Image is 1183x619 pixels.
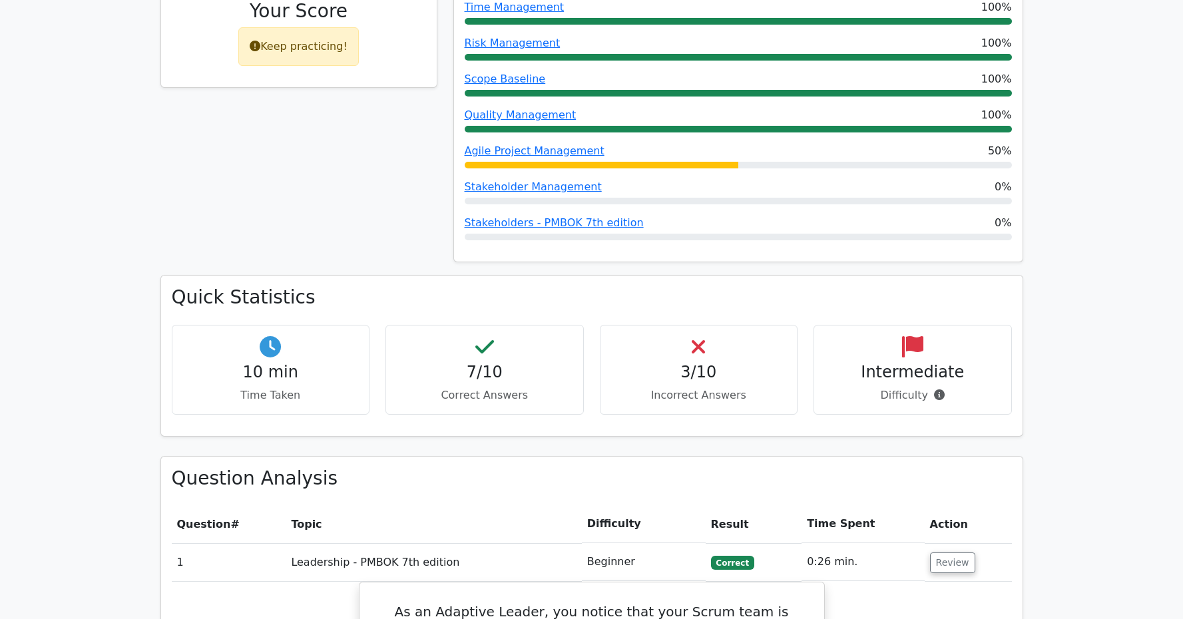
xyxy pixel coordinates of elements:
[981,35,1012,51] span: 100%
[286,543,581,581] td: Leadership - PMBOK 7th edition
[711,556,754,569] span: Correct
[582,543,706,581] td: Beginner
[183,387,359,403] p: Time Taken
[825,363,1001,382] h4: Intermediate
[238,27,359,66] div: Keep practicing!
[930,552,975,573] button: Review
[981,71,1012,87] span: 100%
[172,505,286,543] th: #
[988,143,1012,159] span: 50%
[397,363,573,382] h4: 7/10
[172,543,286,581] td: 1
[465,216,644,229] a: Stakeholders - PMBOK 7th edition
[465,73,546,85] a: Scope Baseline
[706,505,802,543] th: Result
[582,505,706,543] th: Difficulty
[397,387,573,403] p: Correct Answers
[611,387,787,403] p: Incorrect Answers
[177,518,231,530] span: Question
[286,505,581,543] th: Topic
[995,215,1011,231] span: 0%
[981,107,1012,123] span: 100%
[465,37,561,49] a: Risk Management
[802,543,924,581] td: 0:26 min.
[172,467,1012,490] h3: Question Analysis
[465,180,602,193] a: Stakeholder Management
[995,179,1011,195] span: 0%
[465,108,577,121] a: Quality Management
[825,387,1001,403] p: Difficulty
[183,363,359,382] h4: 10 min
[465,1,565,13] a: Time Management
[465,144,604,157] a: Agile Project Management
[925,505,1012,543] th: Action
[611,363,787,382] h4: 3/10
[172,286,1012,309] h3: Quick Statistics
[802,505,924,543] th: Time Spent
